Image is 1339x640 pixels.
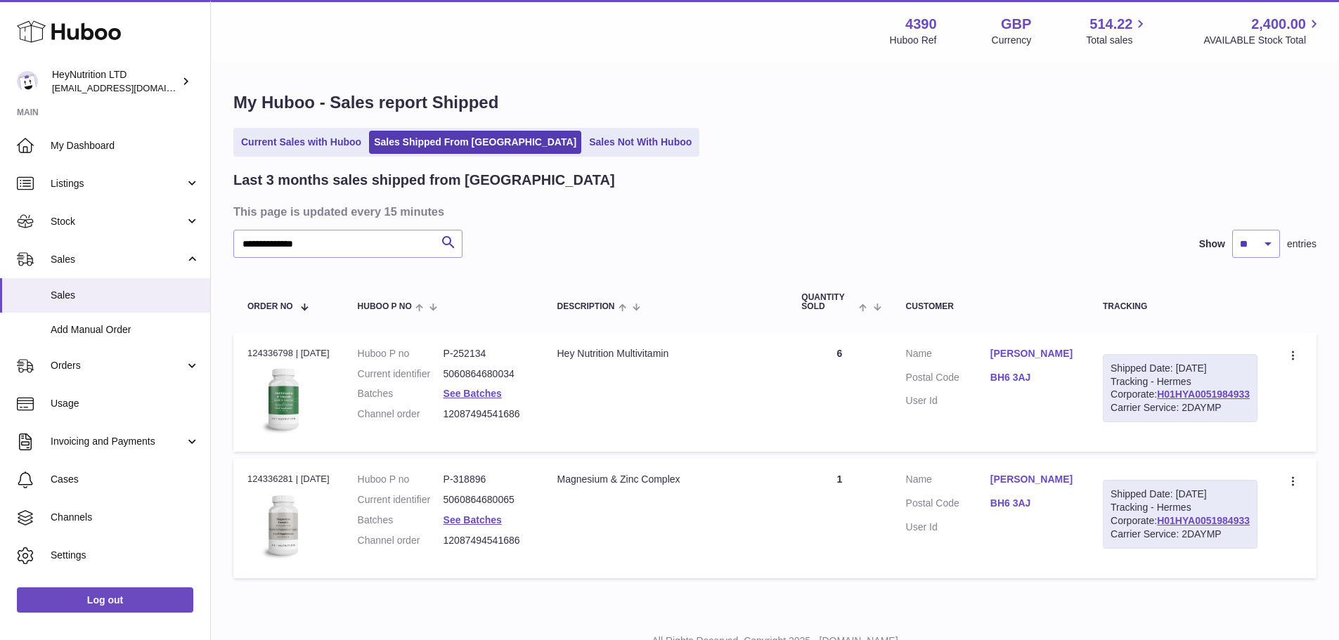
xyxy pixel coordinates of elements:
span: 514.22 [1089,15,1132,34]
a: BH6 3AJ [990,371,1075,384]
a: H01HYA0051984933 [1157,515,1250,526]
td: 6 [787,333,891,452]
span: Huboo P no [358,302,412,311]
img: 43901725567377.jpeg [247,364,318,434]
div: HeyNutrition LTD [52,68,179,95]
span: Usage [51,397,200,410]
span: Listings [51,177,185,190]
dd: 12087494541686 [444,407,529,421]
span: Stock [51,215,185,228]
a: [PERSON_NAME] [990,347,1075,360]
span: Cases [51,473,200,486]
div: Tracking - Hermes Corporate: [1103,354,1257,423]
a: Sales Shipped From [GEOGRAPHIC_DATA] [369,131,581,154]
dt: User Id [906,521,990,534]
div: Carrier Service: 2DAYMP [1111,401,1250,414]
a: 514.22 Total sales [1086,15,1149,47]
a: Sales Not With Huboo [584,131,697,154]
dt: Postal Code [906,371,990,388]
span: Quantity Sold [801,293,855,311]
td: 1 [787,459,891,577]
div: Tracking [1103,302,1257,311]
div: Currency [992,34,1032,47]
dt: Channel order [358,534,444,547]
span: AVAILABLE Stock Total [1203,34,1322,47]
span: Order No [247,302,293,311]
dt: Name [906,473,990,490]
div: 124336281 | [DATE] [247,473,330,485]
dt: Batches [358,514,444,527]
dt: Batches [358,387,444,400]
span: Add Manual Order [51,323,200,337]
div: Magnesium & Zinc Complex [557,473,773,486]
dd: P-252134 [444,347,529,360]
dt: Huboo P no [358,473,444,486]
span: Channels [51,511,200,524]
dt: Name [906,347,990,364]
a: See Batches [444,514,502,525]
strong: 4390 [905,15,937,34]
a: See Batches [444,388,502,399]
dt: Postal Code [906,497,990,514]
div: Carrier Service: 2DAYMP [1111,528,1250,541]
span: Invoicing and Payments [51,435,185,448]
span: Sales [51,253,185,266]
h3: This page is updated every 15 minutes [233,204,1313,219]
h1: My Huboo - Sales report Shipped [233,91,1317,114]
div: Huboo Ref [890,34,937,47]
span: My Dashboard [51,139,200,152]
span: Total sales [1086,34,1149,47]
div: Hey Nutrition Multivitamin [557,347,773,360]
span: Orders [51,359,185,372]
dt: Huboo P no [358,347,444,360]
dt: Current identifier [358,493,444,507]
dd: 12087494541686 [444,534,529,547]
label: Show [1199,237,1225,251]
img: 43901725567059.jpg [247,490,318,561]
a: H01HYA0051984933 [1157,388,1250,400]
span: entries [1287,237,1317,251]
dd: 5060864680034 [444,367,529,381]
span: Description [557,302,614,311]
span: 2,400.00 [1251,15,1306,34]
a: Log out [17,587,193,613]
a: 2,400.00 AVAILABLE Stock Total [1203,15,1322,47]
dd: P-318896 [444,473,529,486]
dt: Current identifier [358,367,444,381]
dt: Channel order [358,407,444,421]
a: Current Sales with Huboo [236,131,366,154]
img: info@heynutrition.com [17,71,38,92]
a: [PERSON_NAME] [990,473,1075,486]
h2: Last 3 months sales shipped from [GEOGRAPHIC_DATA] [233,171,615,190]
dt: User Id [906,394,990,407]
strong: GBP [1001,15,1031,34]
div: 124336798 | [DATE] [247,347,330,360]
span: Sales [51,289,200,302]
dd: 5060864680065 [444,493,529,507]
span: [EMAIL_ADDRESS][DOMAIN_NAME] [52,82,207,93]
div: Tracking - Hermes Corporate: [1103,480,1257,549]
div: Shipped Date: [DATE] [1111,362,1250,375]
a: BH6 3AJ [990,497,1075,510]
div: Shipped Date: [DATE] [1111,488,1250,501]
div: Customer [906,302,1075,311]
span: Settings [51,549,200,562]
